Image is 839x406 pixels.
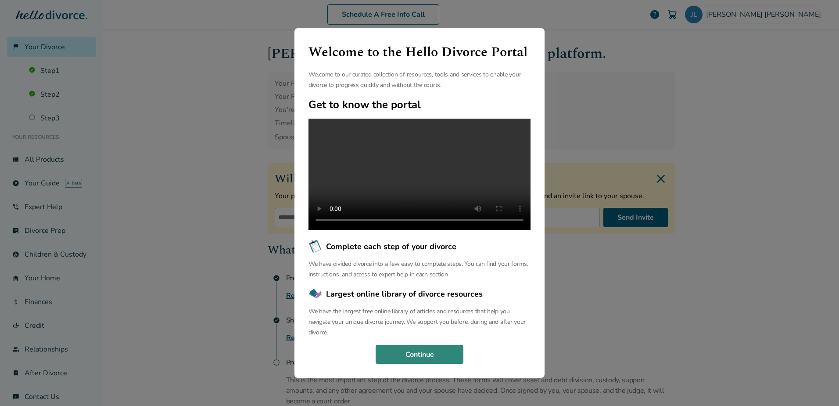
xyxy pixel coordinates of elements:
[308,98,531,112] h2: Get to know the portal
[326,241,456,252] span: Complete each step of your divorce
[308,259,531,280] p: We have divided divorce into a few easy to complete steps. You can find your forms, instructions,...
[308,69,531,91] p: Welcome to our curated collection of resources, tools and services to enable your divorce to prog...
[308,306,531,338] p: We have the largest free online library of articles and resources that help you navigate your uni...
[308,239,323,254] img: Complete each step of your divorce
[308,42,531,62] h1: Welcome to the Hello Divorce Portal
[795,364,839,406] iframe: Chat Widget
[376,345,463,364] button: Continue
[308,287,323,301] img: Largest online library of divorce resources
[326,288,483,300] span: Largest online library of divorce resources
